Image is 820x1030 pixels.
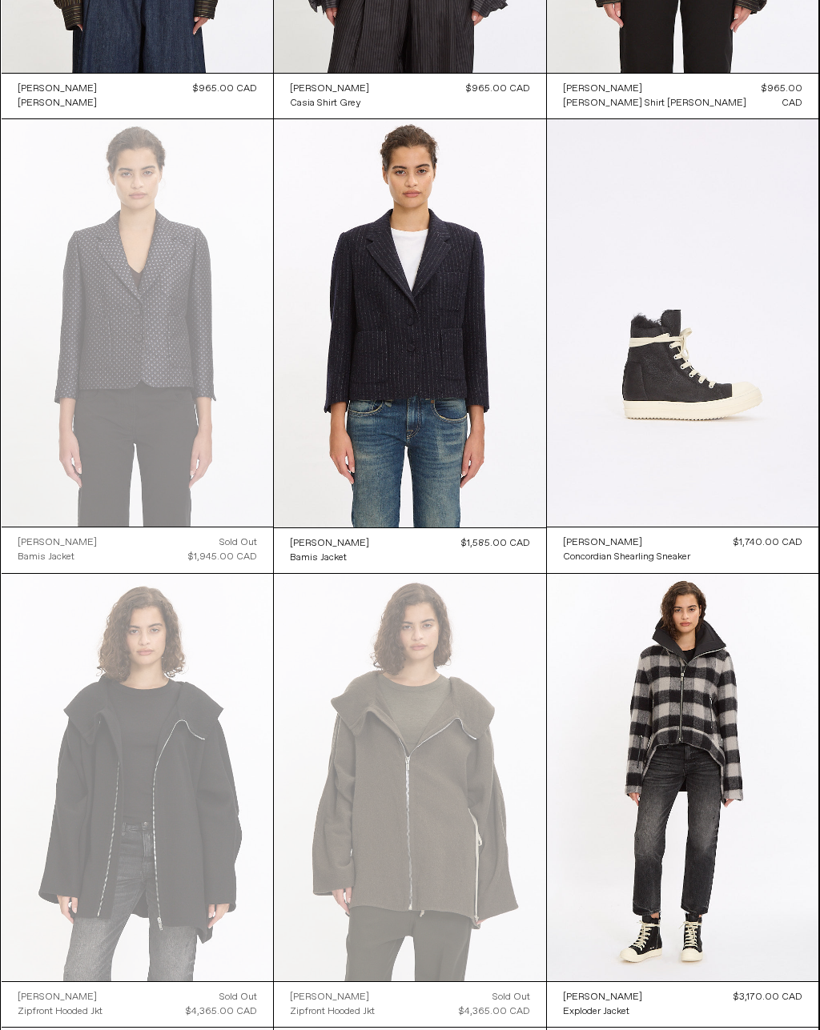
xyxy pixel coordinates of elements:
[734,535,802,550] div: $1,740.00 CAD
[290,551,369,565] a: Bamis Jacket
[290,97,361,110] div: Casia Shirt Grey
[563,536,642,550] div: [PERSON_NAME]
[290,1004,375,1019] a: Zipfront Hooded Jkt
[18,991,97,1004] div: [PERSON_NAME]
[274,119,546,527] img: Dries Van Noten Bamis Jacket
[18,550,97,564] a: Bamis Jacket
[219,990,257,1004] div: Sold out
[18,1004,102,1019] a: Zipfront Hooded Jkt
[563,991,642,1004] div: [PERSON_NAME]
[193,82,257,96] div: $965.00 CAD
[290,551,347,565] div: Bamis Jacket
[290,536,369,551] a: [PERSON_NAME]
[746,82,803,110] div: $965.00 CAD
[547,119,819,527] img: Rick Owens Concordian Shearling Sneaker
[290,537,369,551] div: [PERSON_NAME]
[188,550,257,564] div: $1,945.00 CAD
[290,990,375,1004] a: [PERSON_NAME]
[461,536,530,551] div: $1,585.00 CAD
[290,991,369,1004] div: [PERSON_NAME]
[18,97,97,110] div: [PERSON_NAME]
[563,96,746,110] a: [PERSON_NAME] Shirt [PERSON_NAME]
[466,82,530,96] div: $965.00 CAD
[563,82,746,96] a: [PERSON_NAME]
[290,96,369,110] a: Casia Shirt Grey
[18,535,97,550] a: [PERSON_NAME]
[563,1005,629,1019] div: Exploder Jacket
[18,990,102,1004] a: [PERSON_NAME]
[18,1005,102,1019] div: Zipfront Hooded Jkt
[290,82,369,96] a: [PERSON_NAME]
[18,96,97,110] a: [PERSON_NAME]
[563,1004,642,1019] a: Exploder Jacket
[734,990,802,1004] div: $3,170.00 CAD
[18,536,97,550] div: [PERSON_NAME]
[563,82,642,96] div: [PERSON_NAME]
[563,535,690,550] a: [PERSON_NAME]
[18,82,97,96] a: [PERSON_NAME]
[492,990,530,1004] div: Sold out
[2,574,274,981] img: Rick Owens Zipfront Hooded Jkt in black
[563,551,690,564] div: Concordian Shearling Sneaker
[219,535,257,550] div: Sold out
[563,550,690,564] a: Concordian Shearling Sneaker
[547,574,819,981] img: Rick Owens Exploder Jacket in black plaid
[290,1005,375,1019] div: Zipfront Hooded Jkt
[563,990,642,1004] a: [PERSON_NAME]
[274,574,546,982] img: Zipfront Hooded Jkt
[459,1004,530,1019] div: $4,365.00 CAD
[563,97,746,110] div: [PERSON_NAME] Shirt [PERSON_NAME]
[2,119,274,527] img: Dries Van Noten Bamis Jacket
[18,551,74,564] div: Bamis Jacket
[186,1004,257,1019] div: $4,365.00 CAD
